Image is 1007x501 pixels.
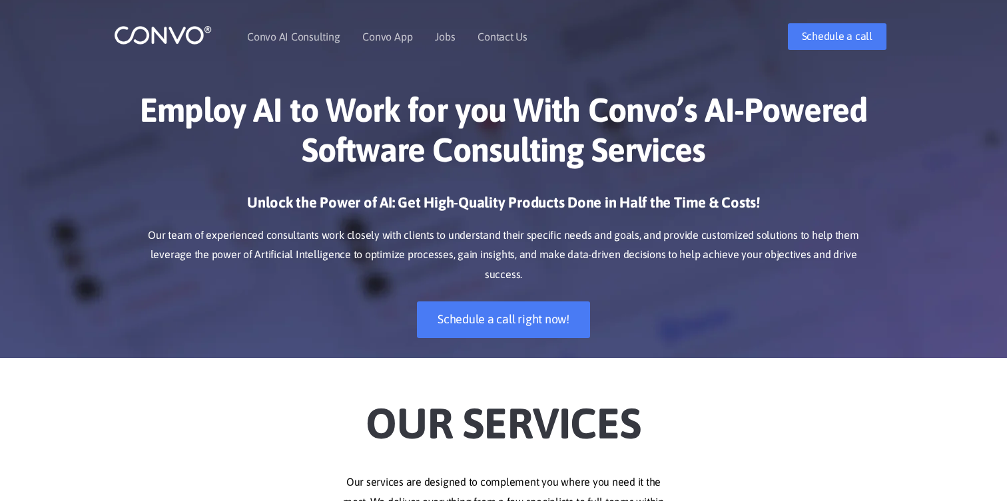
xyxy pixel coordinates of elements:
h2: Our Services [134,378,873,452]
a: Jobs [435,31,455,42]
h3: Unlock the Power of AI: Get High-Quality Products Done in Half the Time & Costs! [134,193,873,222]
a: Schedule a call right now! [417,301,590,338]
h1: Employ AI to Work for you With Convo’s AI-Powered Software Consulting Services [134,90,873,180]
p: Our team of experienced consultants work closely with clients to understand their specific needs ... [134,226,873,285]
a: Schedule a call [788,23,886,50]
img: logo_1.png [114,25,212,45]
a: Convo AI Consulting [247,31,340,42]
a: Convo App [362,31,412,42]
a: Contact Us [478,31,527,42]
